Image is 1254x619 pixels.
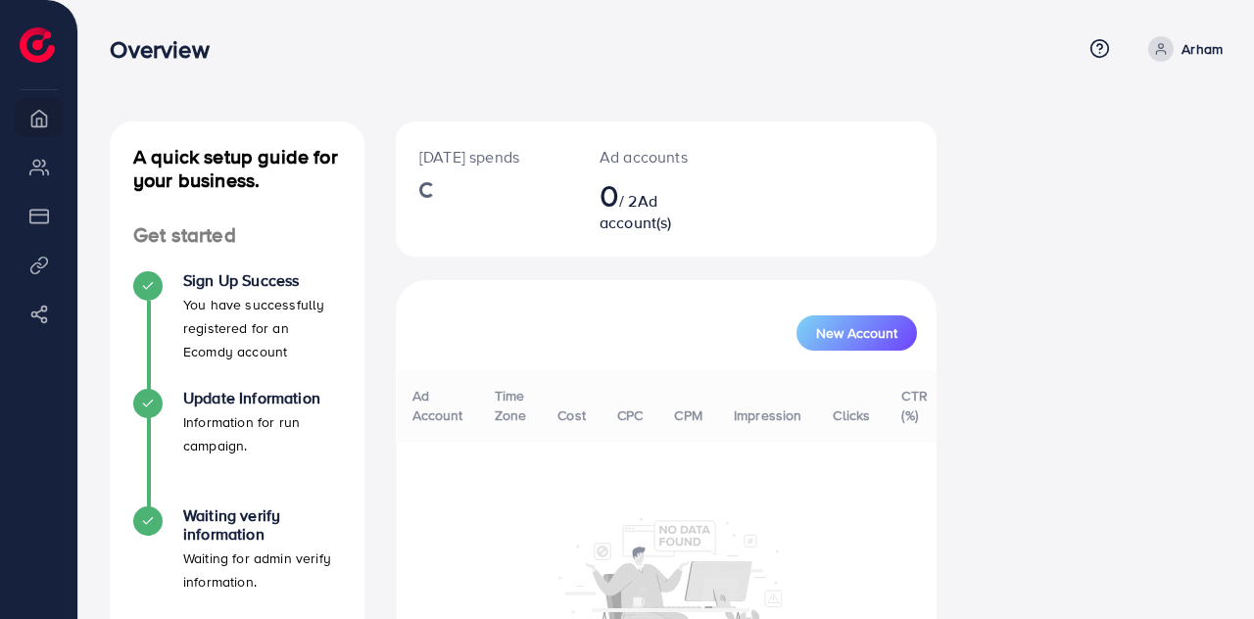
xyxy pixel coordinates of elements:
[1182,37,1223,61] p: Arham
[110,223,364,248] h4: Get started
[796,315,917,351] button: New Account
[419,145,553,168] p: [DATE] spends
[183,293,341,363] p: You have successfully registered for an Ecomdy account
[183,506,341,544] h4: Waiting verify information
[816,326,897,340] span: New Account
[110,35,224,64] h3: Overview
[183,410,341,457] p: Information for run campaign.
[110,389,364,506] li: Update Information
[183,271,341,290] h4: Sign Up Success
[600,190,672,233] span: Ad account(s)
[183,389,341,407] h4: Update Information
[110,145,364,192] h4: A quick setup guide for your business.
[110,271,364,389] li: Sign Up Success
[600,145,688,168] p: Ad accounts
[183,547,341,594] p: Waiting for admin verify information.
[600,176,688,233] h2: / 2
[1140,36,1223,62] a: Arham
[20,27,55,63] img: logo
[600,172,619,217] span: 0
